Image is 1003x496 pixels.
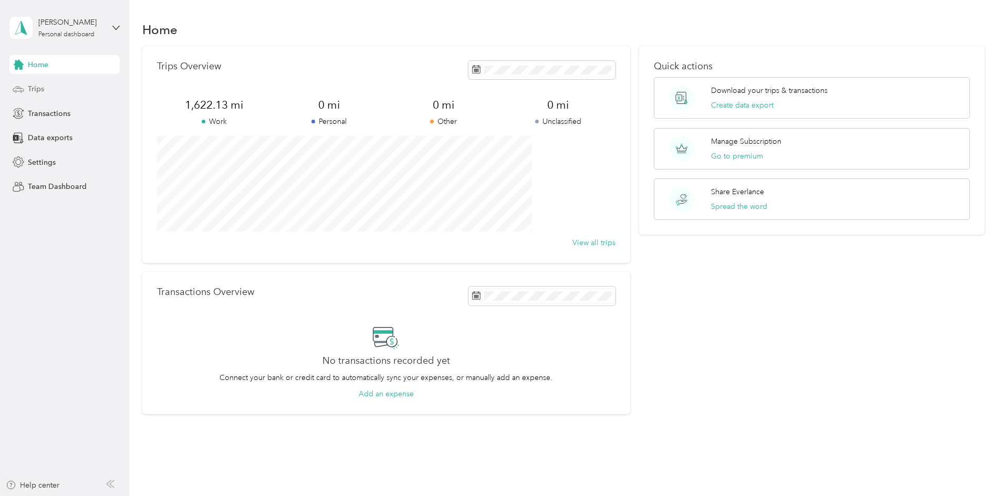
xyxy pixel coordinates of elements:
[500,98,615,112] span: 0 mi
[38,17,104,28] div: [PERSON_NAME]
[220,372,552,383] p: Connect your bank or credit card to automatically sync your expenses, or manually add an expense.
[654,61,970,72] p: Quick actions
[386,116,500,127] p: Other
[271,116,386,127] p: Personal
[711,186,764,197] p: Share Everlance
[711,136,781,147] p: Manage Subscription
[28,157,56,168] span: Settings
[322,355,450,366] h2: No transactions recorded yet
[142,24,177,35] h1: Home
[157,116,271,127] p: Work
[271,98,386,112] span: 0 mi
[157,61,221,72] p: Trips Overview
[28,108,70,119] span: Transactions
[944,437,1003,496] iframe: Everlance-gr Chat Button Frame
[6,480,59,491] button: Help center
[157,98,271,112] span: 1,622.13 mi
[157,287,254,298] p: Transactions Overview
[386,98,500,112] span: 0 mi
[38,31,95,38] div: Personal dashboard
[28,132,72,143] span: Data exports
[711,201,767,212] button: Spread the word
[500,116,615,127] p: Unclassified
[711,151,763,162] button: Go to premium
[711,85,828,96] p: Download your trips & transactions
[28,83,44,94] span: Trips
[572,237,615,248] button: View all trips
[711,100,774,111] button: Create data export
[359,388,414,399] button: Add an expense
[28,59,48,70] span: Home
[28,181,87,192] span: Team Dashboard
